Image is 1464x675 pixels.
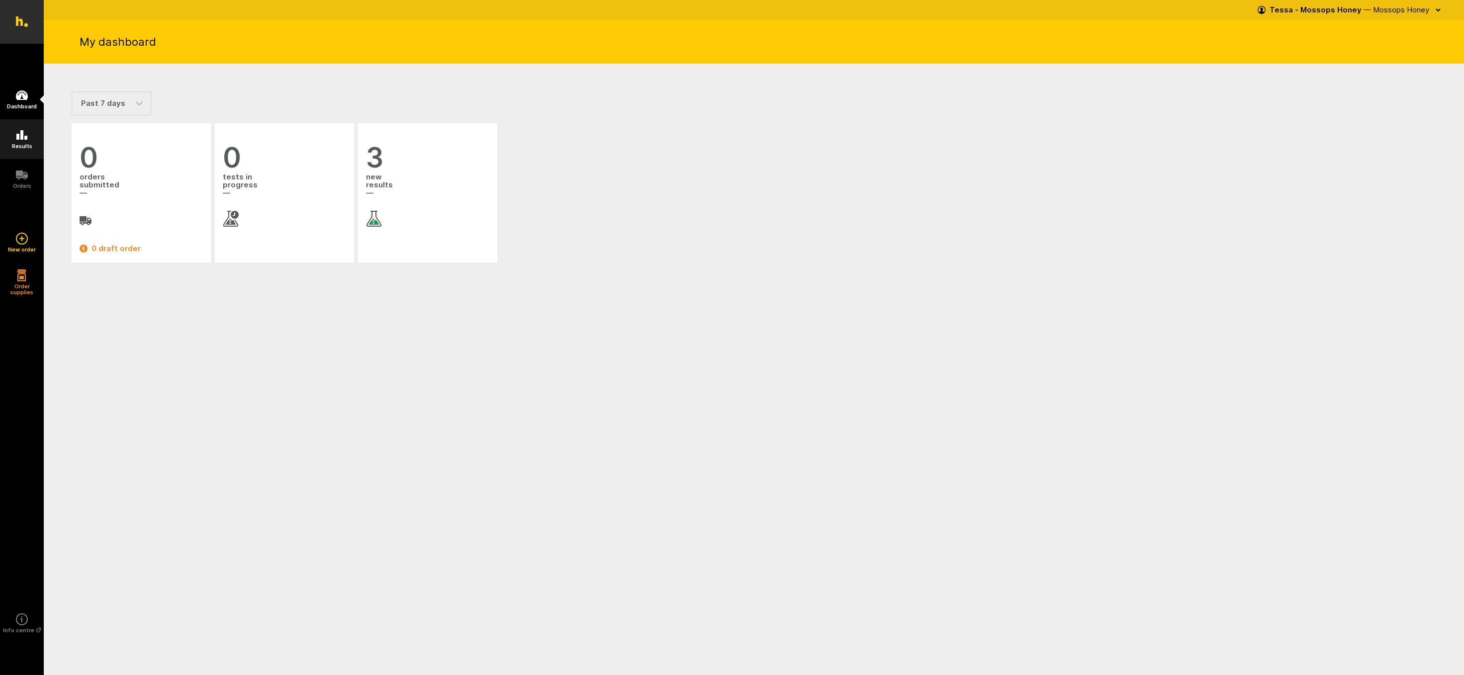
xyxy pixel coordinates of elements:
h5: Order supplies [7,283,37,295]
h1: My dashboard [80,34,156,49]
h5: Info centre [3,627,41,633]
a: 3 newresults [366,143,489,227]
span: 3 [366,143,489,172]
span: — Mossops Honey [1364,5,1429,14]
a: 0 orderssubmitted [80,143,203,227]
a: 0 tests inprogress [223,143,346,227]
a: 0 draft order [80,243,203,254]
h5: Dashboard [7,103,37,109]
h5: New order [8,247,36,253]
button: Tessa - Mossops Honey — Mossops Honey [1258,2,1444,18]
span: 0 [80,143,203,172]
strong: Tessa - Mossops Honey [1270,5,1362,14]
span: new results [366,172,489,199]
span: 0 [223,143,346,172]
span: orders submitted [80,172,203,199]
span: tests in progress [223,172,346,199]
h5: Orders [13,183,31,189]
h5: Results [12,143,32,149]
